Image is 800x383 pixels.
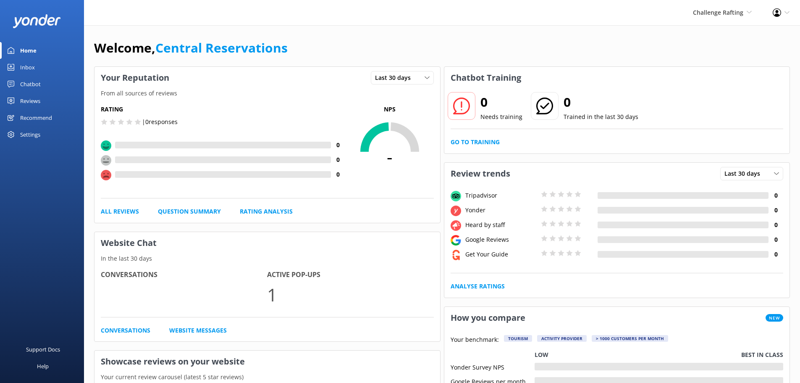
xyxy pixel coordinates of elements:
div: Home [20,42,37,59]
h4: 0 [331,140,346,150]
div: Get Your Guide [463,250,539,259]
div: Reviews [20,92,40,109]
p: In the last 30 days [94,254,440,263]
p: Needs training [480,112,522,122]
p: NPS [346,105,434,114]
a: Conversations [101,326,150,335]
h4: 0 [769,235,783,244]
div: Tourism [504,335,532,342]
div: Yonder [463,206,539,215]
h4: 0 [331,155,346,164]
span: New [766,314,783,322]
div: Support Docs [26,341,60,358]
span: - [346,146,434,167]
div: Tripadvisor [463,191,539,200]
h2: 0 [480,92,522,112]
h4: 0 [331,170,346,179]
div: Chatbot [20,76,41,92]
h3: Chatbot Training [444,67,527,89]
div: Inbox [20,59,35,76]
a: Go to Training [451,137,500,147]
p: Low [535,350,548,359]
h4: 0 [769,206,783,215]
div: Settings [20,126,40,143]
a: Website Messages [169,326,227,335]
div: > 1000 customers per month [592,335,668,342]
h4: 0 [769,191,783,200]
div: Heard by staff [463,220,539,230]
p: | 0 responses [142,117,178,127]
p: Your current review carousel (latest 5 star reviews) [94,372,440,382]
a: Rating Analysis [240,207,293,216]
img: yonder-white-logo.png [13,14,61,28]
div: Yonder Survey NPS [451,363,535,370]
p: 1 [267,280,433,309]
p: Best in class [741,350,783,359]
div: Help [37,358,49,375]
div: Recommend [20,109,52,126]
span: Challenge Rafting [693,8,743,16]
span: Last 30 days [724,169,765,178]
span: Last 30 days [375,73,416,82]
h2: 0 [564,92,638,112]
h3: How you compare [444,307,532,329]
a: All Reviews [101,207,139,216]
h1: Welcome, [94,38,288,58]
div: Google Reviews [463,235,539,244]
a: Question Summary [158,207,221,216]
p: Your benchmark: [451,335,499,345]
h4: Active Pop-ups [267,269,433,280]
a: Central Reservations [155,39,288,56]
h3: Review trends [444,163,517,185]
h4: Conversations [101,269,267,280]
p: Trained in the last 30 days [564,112,638,122]
h3: Website Chat [94,232,440,254]
a: Analyse Ratings [451,282,505,291]
h3: Your Reputation [94,67,176,89]
p: From all sources of reviews [94,89,440,98]
h3: Showcase reviews on your website [94,351,440,372]
h4: 0 [769,220,783,230]
h5: Rating [101,105,346,114]
h4: 0 [769,250,783,259]
div: Activity Provider [537,335,587,342]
